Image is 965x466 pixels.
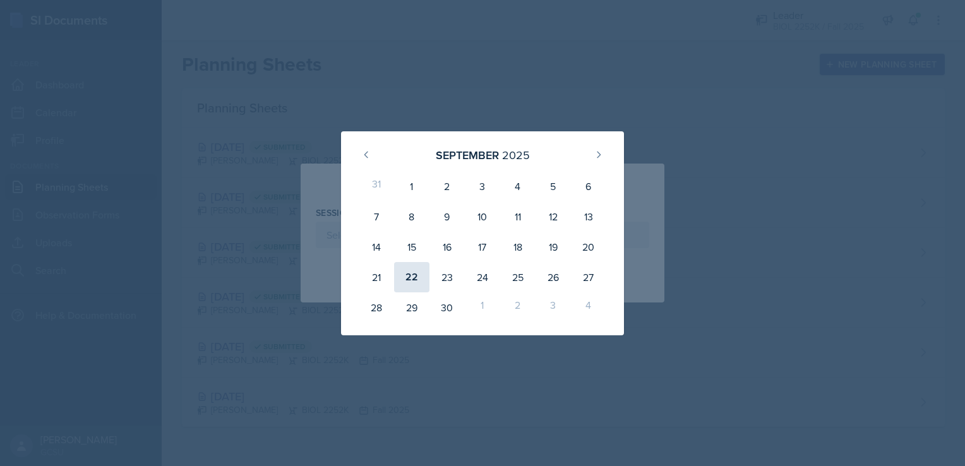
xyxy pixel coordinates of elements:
[500,262,536,292] div: 25
[429,201,465,232] div: 9
[500,232,536,262] div: 18
[394,201,429,232] div: 8
[429,171,465,201] div: 2
[500,171,536,201] div: 4
[465,201,500,232] div: 10
[394,171,429,201] div: 1
[465,292,500,323] div: 1
[536,292,571,323] div: 3
[359,171,394,201] div: 31
[436,146,499,164] div: September
[500,201,536,232] div: 11
[536,232,571,262] div: 19
[465,232,500,262] div: 17
[359,201,394,232] div: 7
[536,262,571,292] div: 26
[502,146,530,164] div: 2025
[536,171,571,201] div: 5
[359,292,394,323] div: 28
[571,171,606,201] div: 6
[500,292,536,323] div: 2
[571,292,606,323] div: 4
[571,232,606,262] div: 20
[429,262,465,292] div: 23
[429,232,465,262] div: 16
[429,292,465,323] div: 30
[394,292,429,323] div: 29
[465,262,500,292] div: 24
[394,262,429,292] div: 22
[571,201,606,232] div: 13
[465,171,500,201] div: 3
[359,262,394,292] div: 21
[394,232,429,262] div: 15
[359,232,394,262] div: 14
[536,201,571,232] div: 12
[571,262,606,292] div: 27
